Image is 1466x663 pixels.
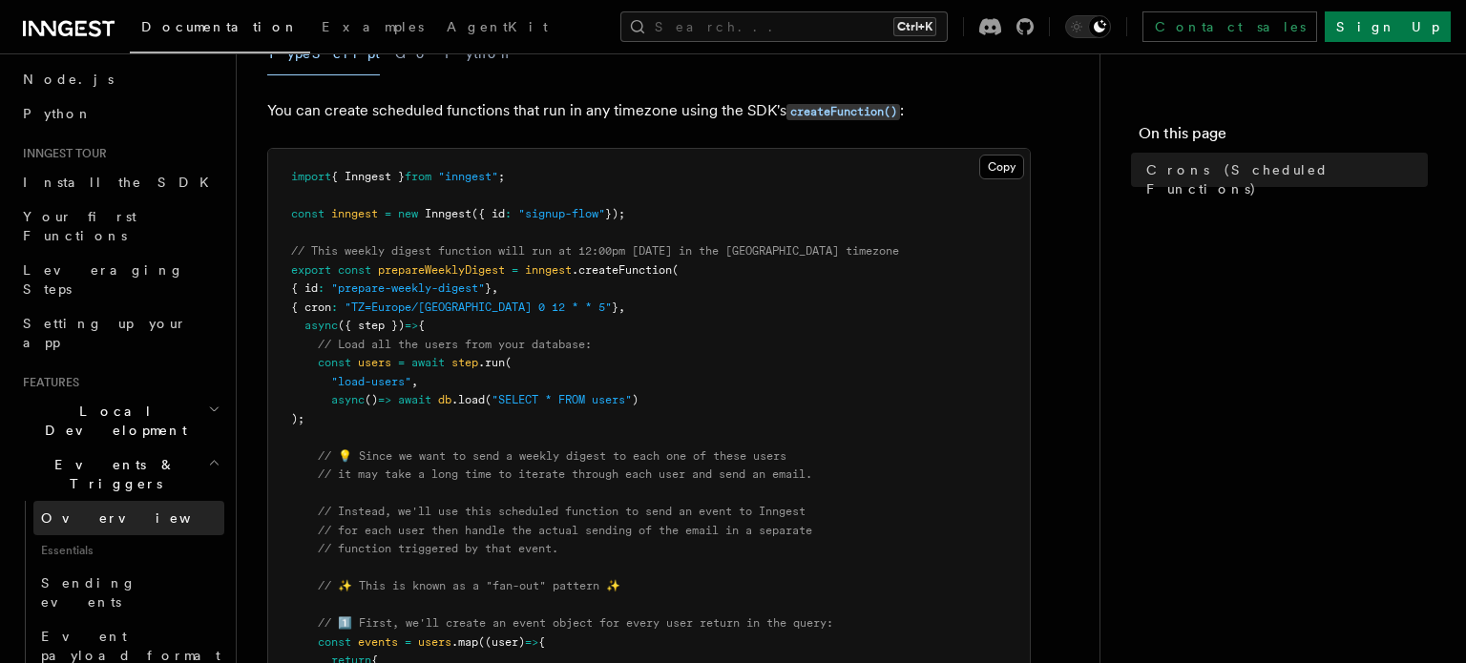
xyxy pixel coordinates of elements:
span: : [318,281,325,295]
span: const [338,263,371,277]
span: } [612,300,618,314]
span: Features [15,375,79,390]
a: Documentation [130,6,310,53]
span: => [378,393,391,406]
span: , [411,375,418,388]
span: => [405,319,418,332]
span: , [492,281,498,295]
span: events [358,635,398,649]
span: { [538,635,545,649]
span: export [291,263,331,277]
span: () [365,393,378,406]
a: Python [15,96,224,131]
kbd: Ctrl+K [893,17,936,36]
span: step [451,356,478,369]
span: Inngest tour [15,146,107,161]
span: db [438,393,451,406]
span: Local Development [15,402,208,440]
span: .load [451,393,485,406]
button: Local Development [15,394,224,447]
a: Sign Up [1325,11,1451,42]
span: // This weekly digest function will run at 12:00pm [DATE] in the [GEOGRAPHIC_DATA] timezone [291,244,899,258]
a: Leveraging Steps [15,253,224,306]
span: Setting up your app [23,316,187,350]
span: "TZ=Europe/[GEOGRAPHIC_DATA] 0 12 * * 5" [345,300,612,314]
span: Crons (Scheduled Functions) [1146,160,1428,198]
span: }); [605,207,625,220]
span: = [512,263,518,277]
span: : [331,300,338,314]
a: Setting up your app [15,306,224,360]
span: // ✨ This is known as a "fan-out" pattern ✨ [318,579,620,592]
span: ({ id [471,207,505,220]
span: Events & Triggers [15,455,208,493]
span: = [405,635,411,649]
p: You can create scheduled functions that run in any timezone using the SDK's : [267,97,1031,125]
span: from [405,170,431,183]
a: Your first Functions [15,199,224,253]
span: Your first Functions [23,209,136,243]
a: Examples [310,6,435,52]
span: ) [632,393,639,406]
span: new [398,207,418,220]
span: ( [485,393,492,406]
span: // Load all the users from your database: [318,338,592,351]
span: prepareWeeklyDigest [378,263,505,277]
span: inngest [331,207,378,220]
span: // 1️⃣ First, we'll create an event object for every user return in the query: [318,616,833,630]
span: async [304,319,338,332]
span: Sending events [41,575,136,610]
span: users [358,356,391,369]
span: // Instead, we'll use this scheduled function to send an event to Inngest [318,505,806,518]
span: ( [505,356,512,369]
span: Documentation [141,19,299,34]
button: Events & Triggers [15,447,224,501]
span: "load-users" [331,375,411,388]
span: Overview [41,510,238,526]
span: Inngest [425,207,471,220]
span: ({ step }) [338,319,405,332]
span: const [318,356,351,369]
span: .createFunction [572,263,672,277]
span: { [418,319,425,332]
span: import [291,170,331,183]
span: ( [672,263,679,277]
span: Essentials [33,535,224,566]
span: ); [291,412,304,425]
code: createFunction() [786,104,900,120]
span: // function triggered by that event. [318,542,558,555]
button: Copy [979,155,1024,179]
span: .map [451,635,478,649]
span: // 💡 Since we want to send a weekly digest to each one of these users [318,449,786,463]
span: "SELECT * FROM users" [492,393,632,406]
a: AgentKit [435,6,559,52]
span: = [385,207,391,220]
span: // it may take a long time to iterate through each user and send an email. [318,467,812,481]
a: Crons (Scheduled Functions) [1139,153,1428,206]
a: Install the SDK [15,165,224,199]
span: "signup-flow" [518,207,605,220]
span: ; [498,170,505,183]
span: Event payload format [41,629,220,663]
span: const [291,207,325,220]
span: Node.js [23,72,114,87]
a: createFunction() [786,101,900,119]
a: Contact sales [1142,11,1317,42]
button: Toggle dark mode [1065,15,1111,38]
span: Leveraging Steps [23,262,184,297]
span: Python [23,106,93,121]
h4: On this page [1139,122,1428,153]
span: Examples [322,19,424,34]
span: , [618,300,625,314]
span: Install the SDK [23,175,220,190]
a: Overview [33,501,224,535]
span: ((user) [478,635,525,649]
span: const [318,635,351,649]
span: = [398,356,405,369]
span: await [411,356,445,369]
span: : [505,207,512,220]
span: users [418,635,451,649]
span: // for each user then handle the actual sending of the email in a separate [318,524,812,537]
span: { cron [291,300,331,314]
span: inngest [525,263,572,277]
